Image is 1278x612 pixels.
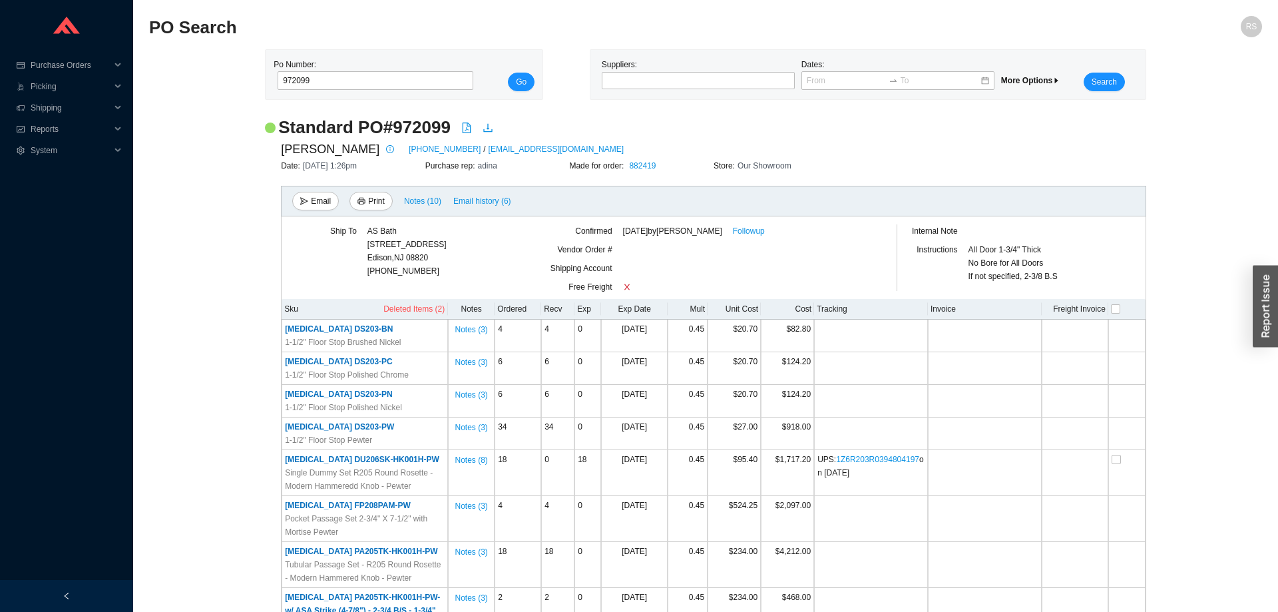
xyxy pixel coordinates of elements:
[281,161,303,170] span: Date:
[278,116,451,139] h2: Standard PO # 972099
[761,542,814,588] td: $4,212.00
[544,593,549,602] span: 2
[629,161,656,170] a: 882419
[574,320,601,352] td: 0
[454,545,488,554] button: Notes (3)
[285,434,372,447] span: 1-1/2" Floor Stop Pewter
[455,545,487,559] span: Notes ( 3 )
[455,356,487,369] span: Notes ( 3 )
[761,299,814,320] th: Cost
[455,591,487,605] span: Notes ( 3 )
[455,323,487,336] span: Notes ( 3 )
[495,385,541,418] td: 6
[495,450,541,496] td: 18
[1001,76,1060,85] span: More Options
[708,352,761,385] td: $20.70
[541,450,574,496] td: 0
[917,245,957,254] span: Instructions
[461,123,472,136] a: file-pdf
[544,501,549,510] span: 4
[912,226,958,236] span: Internal Note
[814,299,928,320] th: Tracking
[285,368,409,382] span: 1-1/2" Floor Stop Polished Chrome
[668,352,708,385] td: 0.45
[495,320,541,352] td: 4
[285,501,411,510] span: [MEDICAL_DATA] FP208PAM-PW
[383,145,397,153] span: info-circle
[149,16,984,39] h2: PO Search
[761,418,814,450] td: $918.00
[516,75,527,89] span: Go
[16,147,25,154] span: setting
[31,55,110,76] span: Purchase Orders
[454,420,488,430] button: Notes (3)
[668,320,708,352] td: 0.45
[836,455,919,464] a: 1Z6R203R0394804197
[281,139,379,159] span: [PERSON_NAME]
[455,454,487,467] span: Notes ( 8 )
[601,299,668,320] th: Exp Date
[574,352,601,385] td: 0
[601,450,668,496] td: [DATE]
[478,161,497,170] span: adina
[495,299,541,320] th: Ordered
[968,243,1092,283] div: All Door 1-3/4" Thick No Bore for All Doors If not specified, 2-3/8 B.S
[550,264,612,273] span: Shipping Account
[379,140,398,158] button: info-circle
[285,401,402,414] span: 1-1/2" Floor Stop Polished Nickel
[574,418,601,450] td: 0
[574,385,601,418] td: 0
[714,161,738,170] span: Store:
[285,512,445,539] span: Pocket Passage Set 2-3/4" X 7-1/2" with Mortise Pewter
[16,125,25,133] span: fund
[544,324,549,334] span: 4
[292,192,339,210] button: sendEmail
[455,421,487,434] span: Notes ( 3 )
[575,226,612,236] span: Confirmed
[1246,16,1257,37] span: RS
[285,455,439,464] span: [MEDICAL_DATA] DU206SK-HK001H-PW
[761,385,814,418] td: $124.20
[285,466,445,493] span: Single Dummy Set R205 Round Rosette - Modern Hammeredd Knob - Pewter
[574,450,601,496] td: 18
[807,74,886,87] input: From
[708,320,761,352] td: $20.70
[901,74,980,87] input: To
[31,76,110,97] span: Picking
[623,283,631,291] span: close
[303,161,357,170] span: [DATE] 1:26pm
[285,547,437,556] span: [MEDICAL_DATA] PA205TK-HK001H-PW
[453,194,511,208] span: Email history (6)
[544,422,553,432] span: 34
[63,592,71,600] span: left
[817,455,924,477] span: UPS : on [DATE]
[708,450,761,496] td: $95.40
[598,58,798,91] div: Suppliers:
[541,299,574,320] th: Recv
[1052,77,1060,85] span: caret-right
[798,58,998,91] div: Dates:
[708,299,761,320] th: Unit Cost
[574,542,601,588] td: 0
[404,194,441,208] span: Notes ( 10 )
[928,299,1042,320] th: Invoice
[1042,299,1108,320] th: Freight Invoice
[668,385,708,418] td: 0.45
[574,496,601,542] td: 0
[738,161,791,170] span: Our Showroom
[285,558,445,585] span: Tubular Passage Set - R205 Round Rosette - Modern Hammered Knob - Pewter
[558,245,612,254] span: Vendor Order #
[349,192,393,210] button: printerPrint
[330,226,357,236] span: Ship To
[489,143,624,156] a: [EMAIL_ADDRESS][DOMAIN_NAME]
[601,352,668,385] td: [DATE]
[16,61,25,69] span: credit-card
[454,591,488,600] button: Notes (3)
[31,119,110,140] span: Reports
[453,192,512,210] button: Email history (6)
[733,224,765,238] a: Followup
[495,352,541,385] td: 6
[285,324,393,334] span: [MEDICAL_DATA] DS203-BN
[761,496,814,542] td: $2,097.00
[761,450,814,496] td: $1,717.20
